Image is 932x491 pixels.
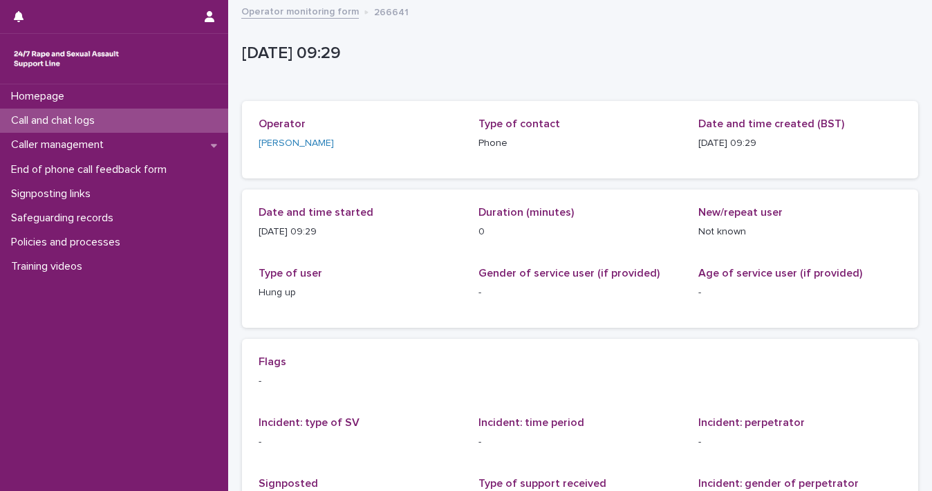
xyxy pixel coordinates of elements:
span: Incident: time period [478,417,584,428]
span: Incident: perpetrator [698,417,805,428]
p: [DATE] 09:29 [698,136,902,151]
p: 266641 [374,3,409,19]
p: - [698,286,902,300]
span: Signposted [259,478,318,489]
p: 0 [478,225,682,239]
p: [DATE] 09:29 [242,44,913,64]
p: Not known [698,225,902,239]
p: End of phone call feedback form [6,163,178,176]
span: Type of user [259,268,322,279]
p: Training videos [6,260,93,273]
a: Operator monitoring form [241,3,359,19]
span: Duration (minutes) [478,207,574,218]
p: Call and chat logs [6,114,106,127]
span: Type of support received [478,478,606,489]
span: Date and time created (BST) [698,118,844,129]
span: Operator [259,118,306,129]
span: Date and time started [259,207,373,218]
img: rhQMoQhaT3yELyF149Cw [11,45,122,73]
span: Incident: type of SV [259,417,360,428]
p: Hung up [259,286,462,300]
span: Age of service user (if provided) [698,268,862,279]
p: Homepage [6,90,75,103]
a: [PERSON_NAME] [259,136,334,151]
span: Flags [259,356,286,367]
p: - [259,435,462,450]
p: [DATE] 09:29 [259,225,462,239]
p: - [259,374,902,389]
span: Gender of service user (if provided) [478,268,660,279]
p: - [698,435,902,450]
p: Policies and processes [6,236,131,249]
p: Signposting links [6,187,102,201]
p: Caller management [6,138,115,151]
p: Safeguarding records [6,212,124,225]
span: Type of contact [478,118,560,129]
span: Incident: gender of perpetrator [698,478,859,489]
span: New/repeat user [698,207,783,218]
p: - [478,286,682,300]
p: Phone [478,136,682,151]
p: - [478,435,682,450]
